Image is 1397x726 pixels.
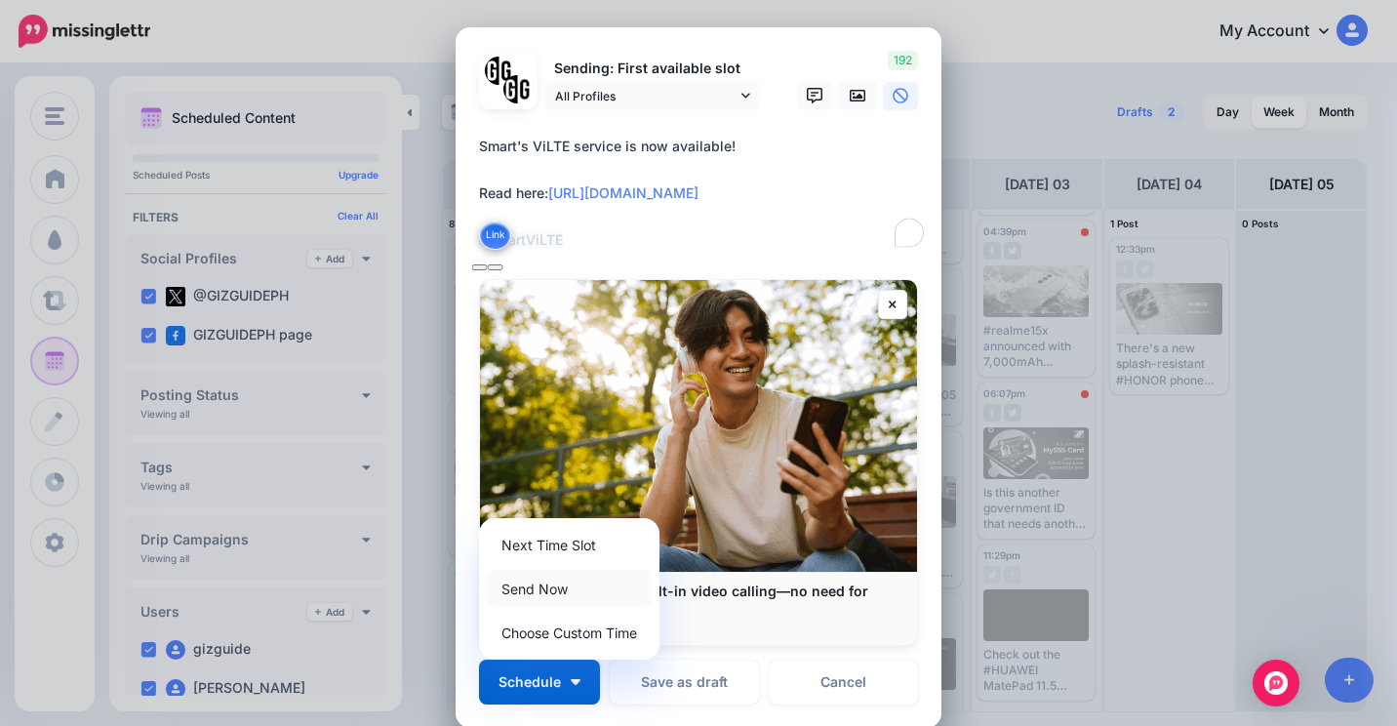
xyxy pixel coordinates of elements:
b: Smart/TNT rolls out built-in video calling—no need for apps (ViLTE) [499,583,868,617]
img: 353459792_649996473822713_4483302954317148903_n-bsa138318.png [485,57,513,85]
img: Smart/TNT rolls out built-in video calling—no need for apps (ViLTE) [480,280,917,572]
p: Sending: First available slot [545,58,760,80]
a: Next Time Slot [487,526,652,564]
div: Open Intercom Messenger [1253,660,1299,706]
a: All Profiles [545,82,760,110]
button: Link [479,221,511,250]
textarea: To enrich screen reader interactions, please activate Accessibility in Grammarly extension settings [479,135,928,252]
button: Save as draft [610,660,759,705]
p: [DOMAIN_NAME] [499,618,898,635]
span: All Profiles [555,86,737,106]
button: Schedule [479,660,600,705]
img: arrow-down-white.png [571,679,580,685]
span: Schedule [499,675,561,689]
span: 192 [888,51,918,70]
a: Cancel [769,660,918,705]
div: Schedule [479,518,659,660]
img: JT5sWCfR-79925.png [503,75,532,103]
div: Smart's ViLTE service is now available! Read here: [479,135,928,252]
a: Send Now [487,570,652,608]
a: Choose Custom Time [487,614,652,652]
